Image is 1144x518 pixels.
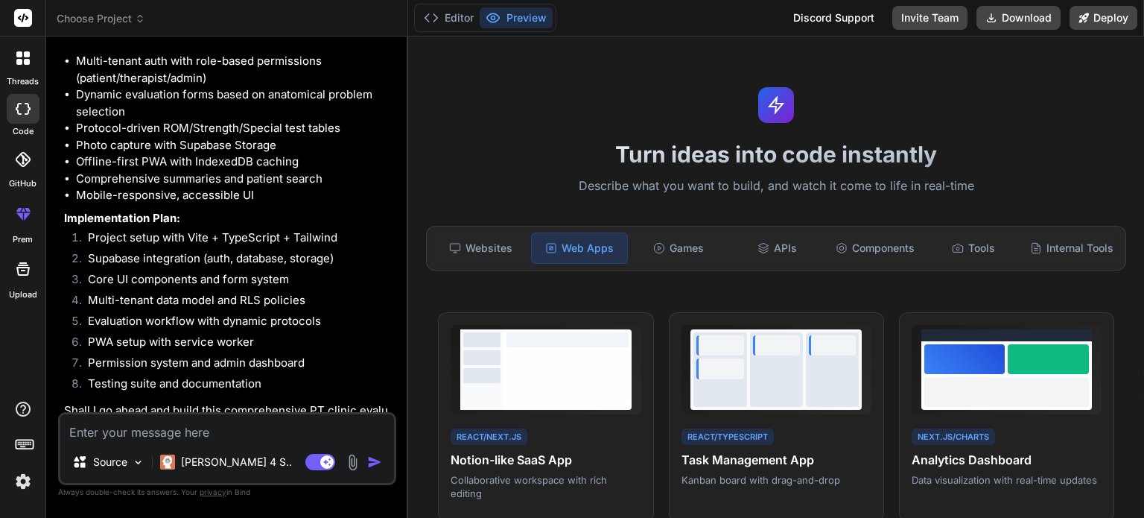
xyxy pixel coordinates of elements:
h4: Task Management App [681,451,871,469]
li: Mobile-responsive, accessible UI [76,187,393,204]
div: Next.js/Charts [912,429,995,446]
li: Project setup with Vite + TypeScript + Tailwind [76,230,393,250]
div: Tools [926,233,1021,264]
button: Deploy [1070,6,1137,30]
li: PWA setup with service worker [76,334,393,355]
strong: Key Features: [64,34,140,48]
button: Download [976,6,1061,30]
li: Comprehensive summaries and patient search [76,171,393,188]
li: Dynamic evaluation forms based on anatomical problem selection [76,86,393,120]
li: Testing suite and documentation [76,376,393,397]
p: Describe what you want to build, and watch it come to life in real-time [417,177,1135,196]
img: icon [367,455,382,470]
li: Permission system and admin dashboard [76,355,393,376]
li: Core UI components and form system [76,271,393,292]
p: [PERSON_NAME] 4 S.. [181,455,292,470]
div: APIs [729,233,824,264]
label: threads [7,75,39,88]
li: Multi-tenant auth with role-based permissions (patient/therapist/admin) [76,53,393,86]
li: Offline-first PWA with IndexedDB caching [76,154,393,171]
img: attachment [344,454,361,471]
h4: Analytics Dashboard [912,451,1102,469]
span: Choose Project [57,11,145,26]
div: React/TypeScript [681,429,774,446]
label: code [13,125,34,138]
h4: Notion-like SaaS App [451,451,641,469]
p: Data visualization with real-time updates [912,473,1102,487]
li: Multi-tenant data model and RLS policies [76,292,393,313]
button: Preview [480,7,553,28]
div: Games [631,233,726,264]
span: privacy [200,487,226,496]
label: Upload [9,288,37,301]
label: GitHub [9,177,36,190]
div: React/Next.js [451,429,527,446]
strong: Implementation Plan: [64,211,180,225]
p: Source [93,455,127,470]
p: Collaborative workspace with rich editing [451,473,641,500]
div: Websites [433,233,528,264]
div: Discord Support [784,6,883,30]
p: Kanban board with drag-and-drop [681,473,871,487]
img: settings [10,469,36,494]
div: Web Apps [531,233,628,264]
li: Evaluation workflow with dynamic protocols [76,313,393,334]
p: Always double-check its answers. Your in Bind [58,485,396,499]
img: Pick Models [132,456,144,469]
li: Photo capture with Supabase Storage [76,137,393,154]
li: Protocol-driven ROM/Strength/Special test tables [76,120,393,137]
div: Internal Tools [1024,233,1119,264]
li: Supabase integration (auth, database, storage) [76,250,393,271]
h1: Turn ideas into code instantly [417,141,1135,168]
p: Shall I go ahead and build this comprehensive PT clinic evaluation system? [64,402,393,436]
div: Components [827,233,923,264]
button: Editor [418,7,480,28]
img: Claude 4 Sonnet [160,455,175,470]
button: Invite Team [892,6,967,30]
label: prem [13,233,33,246]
